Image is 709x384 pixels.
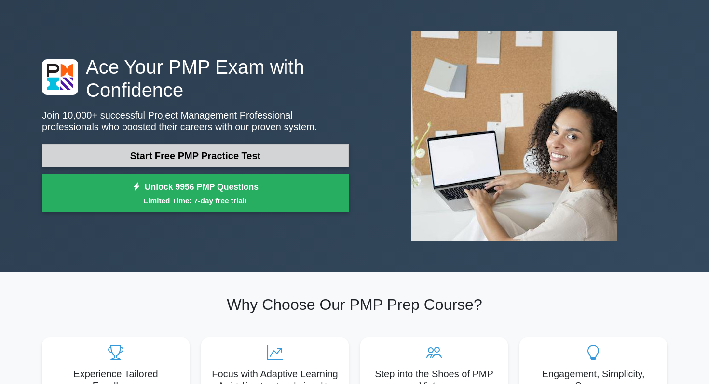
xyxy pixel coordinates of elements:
h5: Focus with Adaptive Learning [209,368,341,380]
p: Join 10,000+ successful Project Management Professional professionals who boosted their careers w... [42,109,349,132]
a: Start Free PMP Practice Test [42,144,349,167]
h2: Why Choose Our PMP Prep Course? [42,295,667,314]
h1: Ace Your PMP Exam with Confidence [42,55,349,102]
a: Unlock 9956 PMP QuestionsLimited Time: 7-day free trial! [42,174,349,213]
small: Limited Time: 7-day free trial! [54,195,337,206]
